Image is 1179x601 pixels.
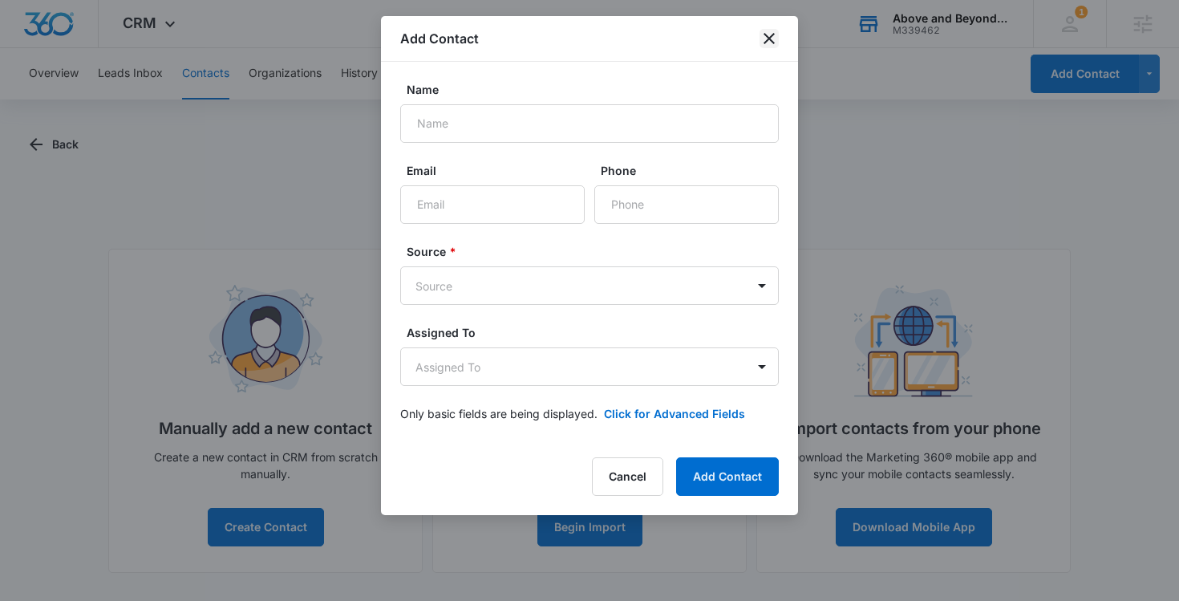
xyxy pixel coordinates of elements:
label: Assigned To [407,324,785,341]
label: Email [407,162,591,179]
label: Name [407,81,785,98]
button: Click for Advanced Fields [604,405,745,422]
label: Phone [601,162,785,179]
button: close [760,29,779,48]
button: Cancel [592,457,663,496]
button: Add Contact [676,457,779,496]
input: Name [400,104,779,143]
h1: Add Contact [400,29,479,48]
label: Source [407,243,785,260]
p: Only basic fields are being displayed. [400,405,598,422]
input: Email [400,185,585,224]
input: Phone [594,185,779,224]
